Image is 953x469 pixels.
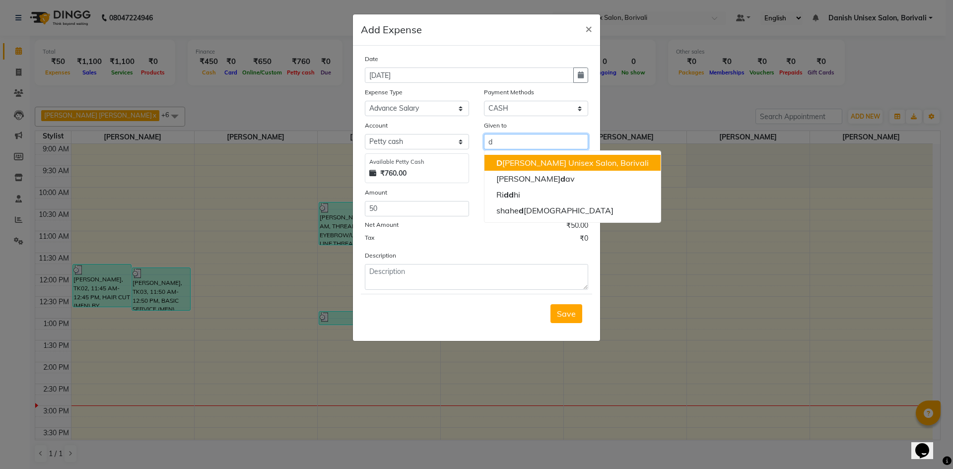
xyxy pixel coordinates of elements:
span: d [504,190,509,200]
h5: Add Expense [361,22,422,37]
ngb-highlight: shahe [DEMOGRAPHIC_DATA] [496,205,613,215]
div: Available Petty Cash [369,158,465,166]
span: ₹0 [580,233,588,246]
span: d [519,205,524,215]
span: d [560,174,565,184]
label: Tax [365,233,374,242]
label: Description [365,251,396,260]
label: Payment Methods [484,88,534,97]
label: Expense Type [365,88,403,97]
span: × [585,21,592,36]
span: ₹50.00 [566,220,588,233]
label: Amount [365,188,387,197]
input: Amount [365,201,469,216]
label: Date [365,55,378,64]
ngb-highlight: Ri hi [496,190,520,200]
span: D [496,158,502,168]
span: d [509,190,514,200]
input: Given to [484,134,588,149]
strong: ₹760.00 [380,168,407,179]
label: Given to [484,121,507,130]
ngb-highlight: [PERSON_NAME] av [496,174,575,184]
label: Account [365,121,388,130]
span: Save [557,309,576,319]
label: Net Amount [365,220,399,229]
iframe: chat widget [911,429,943,459]
button: Close [577,14,600,42]
button: Save [550,304,582,323]
ngb-highlight: [PERSON_NAME] Unisex Salon, Borivali [496,158,649,168]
